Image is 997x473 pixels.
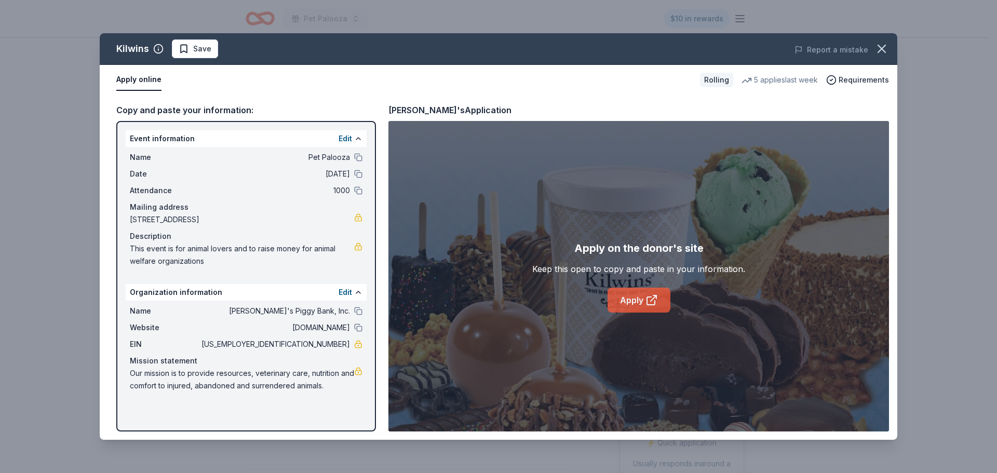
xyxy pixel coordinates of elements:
[130,242,354,267] span: This event is for animal lovers and to raise money for animal welfare organizations
[116,40,149,57] div: Kilwins
[339,132,352,145] button: Edit
[339,286,352,299] button: Edit
[839,74,889,86] span: Requirements
[700,73,733,87] div: Rolling
[130,168,199,180] span: Date
[199,184,350,197] span: 1000
[130,338,199,350] span: EIN
[130,305,199,317] span: Name
[130,367,354,392] span: Our mission is to provide resources, veterinary care, nutrition and comfort to injured, abandoned...
[794,44,868,56] button: Report a mistake
[126,130,367,147] div: Event information
[388,103,511,117] div: [PERSON_NAME]'s Application
[130,355,362,367] div: Mission statement
[172,39,218,58] button: Save
[130,201,362,213] div: Mailing address
[193,43,211,55] span: Save
[116,69,161,91] button: Apply online
[126,284,367,301] div: Organization information
[130,213,354,226] span: [STREET_ADDRESS]
[532,263,745,275] div: Keep this open to copy and paste in your information.
[608,288,670,313] a: Apply
[130,321,199,334] span: Website
[742,74,818,86] div: 5 applies last week
[199,151,350,164] span: Pet Palooza
[130,151,199,164] span: Name
[199,338,350,350] span: [US_EMPLOYER_IDENTIFICATION_NUMBER]
[130,184,199,197] span: Attendance
[116,103,376,117] div: Copy and paste your information:
[199,168,350,180] span: [DATE]
[199,321,350,334] span: [DOMAIN_NAME]
[130,230,362,242] div: Description
[199,305,350,317] span: [PERSON_NAME]'s Piggy Bank, Inc.
[574,240,704,256] div: Apply on the donor's site
[826,74,889,86] button: Requirements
